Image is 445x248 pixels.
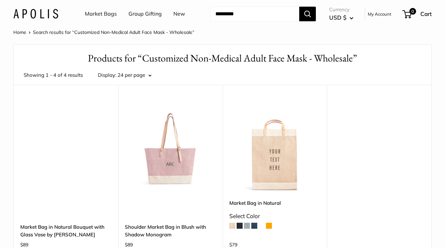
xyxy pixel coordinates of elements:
a: Market Bag in NaturalMarket Bag in Natural [229,101,321,192]
img: Apolis [13,9,58,19]
nav: Breadcrumb [13,28,194,37]
a: 0 Cart [403,9,432,19]
span: Search results for “Customized Non-Medical Adult Face Mask - Wholesale” [33,29,194,35]
label: Display: [98,70,116,80]
span: $89 [125,242,133,248]
button: Search [299,7,316,21]
a: Shoulder Market Bag in Blush with Shadow MonogramShoulder Market Bag in Blush with Shadow Monogram [125,101,216,192]
a: Market Bag in Natural [229,199,321,207]
a: description_The Artist Collection with Amy Logsdondescription_Custom printed text with eco-friend... [20,101,111,192]
a: Market Bags [85,9,117,19]
img: Shoulder Market Bag in Blush with Shadow Monogram [125,101,216,192]
button: USD $ [329,12,353,23]
div: Select Color [229,211,321,221]
a: My Account [368,10,391,18]
span: USD $ [329,14,346,21]
span: 0 [409,8,416,15]
img: Market Bag in Natural [229,101,321,192]
span: Showing 1 - 4 of 4 results [24,70,83,80]
a: Home [13,29,26,35]
a: Market Bag in Natural Bouquet with Glass Vase by [PERSON_NAME] [20,223,111,239]
span: $79 [229,242,237,248]
span: Cart [420,10,432,17]
h1: Products for “Customized Non-Medical Adult Face Mask - Wholesale” [24,51,421,65]
span: $89 [20,242,28,248]
input: Search... [210,7,299,21]
a: Shoulder Market Bag in Blush with Shadow Monogram [125,223,216,239]
span: Currency [329,5,353,14]
a: New [173,9,185,19]
a: Group Gifting [128,9,162,19]
span: 24 per page [117,72,145,78]
button: 24 per page [117,70,151,80]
